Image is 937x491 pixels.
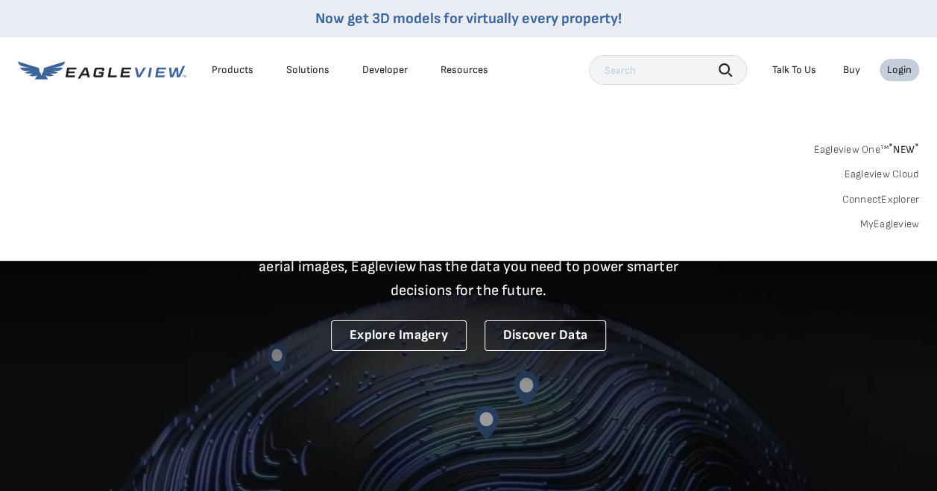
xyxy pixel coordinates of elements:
[331,320,467,351] a: Explore Imagery
[844,168,919,181] a: Eagleview Cloud
[813,139,919,156] a: Eagleview One™*NEW*
[842,193,919,206] a: ConnectExplorer
[887,63,912,77] div: Login
[286,63,329,77] div: Solutions
[859,218,919,231] a: MyEagleview
[772,63,816,77] div: Talk To Us
[889,143,919,156] span: NEW
[485,320,606,351] a: Discover Data
[589,55,747,85] input: Search
[241,231,697,302] p: A new era starts here. Built on more than 3.5 billion high-resolution aerial images, Eagleview ha...
[441,63,488,77] div: Resources
[843,63,860,77] a: Buy
[212,63,253,77] div: Products
[315,10,622,28] a: Now get 3D models for virtually every property!
[362,63,408,77] a: Developer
